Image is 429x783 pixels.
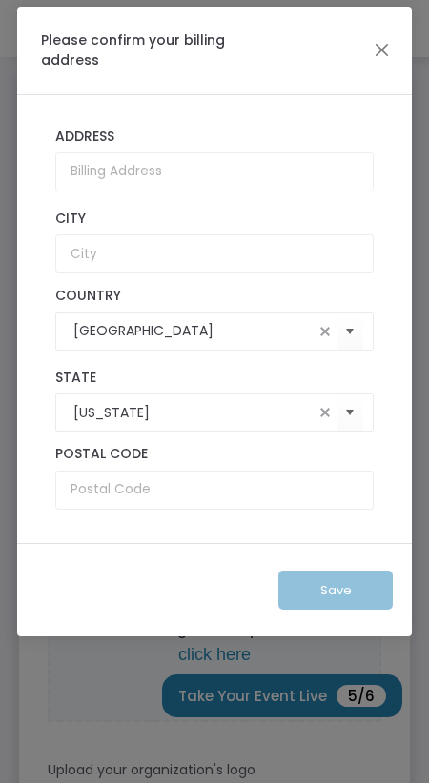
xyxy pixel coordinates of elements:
[55,471,374,510] input: Postal Code
[314,401,337,424] span: clear
[314,320,337,343] span: clear
[337,393,363,432] button: Select
[55,288,374,305] label: Country
[55,446,374,463] label: Postal Code
[73,321,314,341] input: Select Country
[55,370,374,387] label: State
[55,129,374,146] label: Address
[41,30,232,70] h4: Please confirm your billing address
[337,312,363,351] button: Select
[55,211,374,228] label: City
[55,234,374,273] input: City
[55,152,374,191] input: Billing Address
[73,403,314,423] input: Select State
[370,38,395,63] button: Close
